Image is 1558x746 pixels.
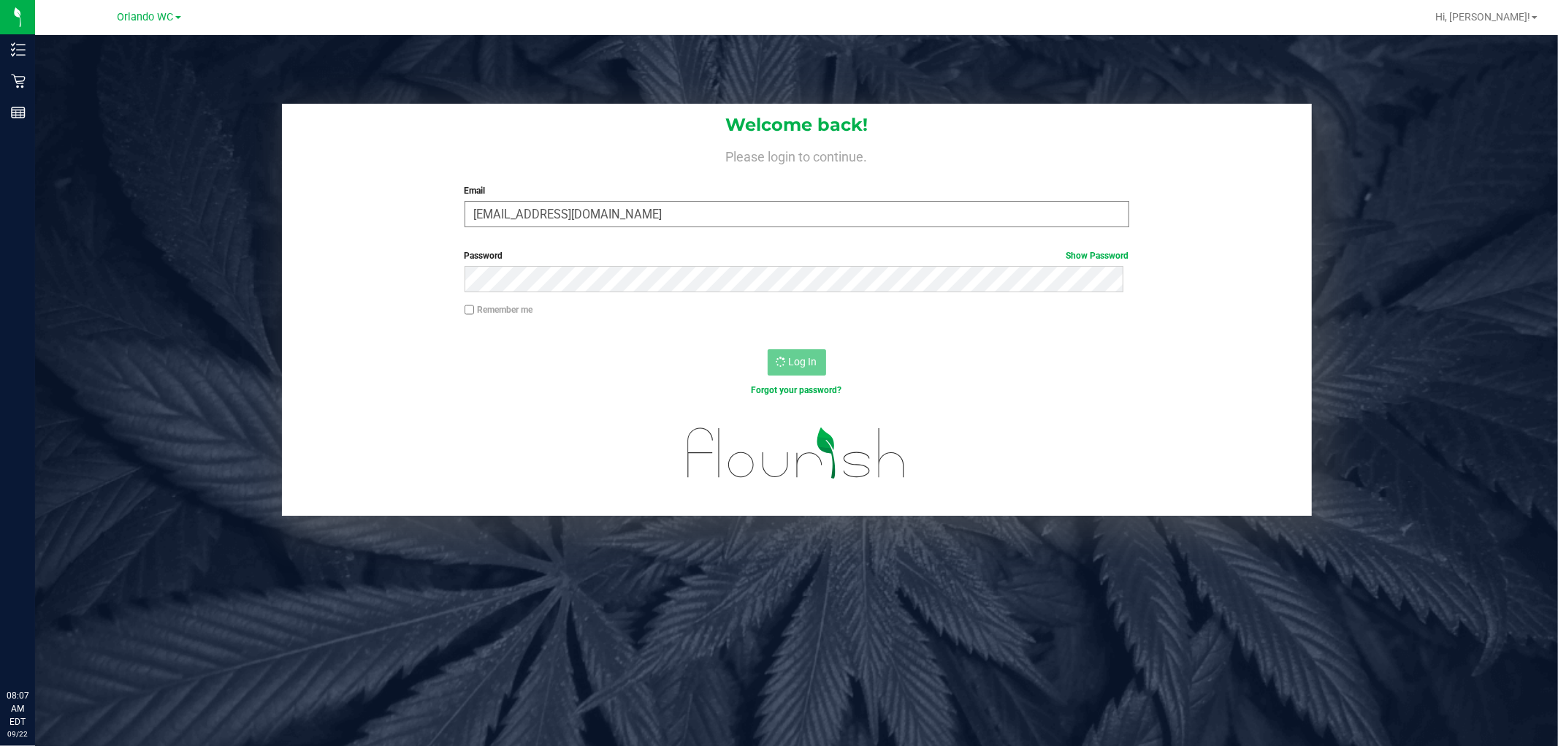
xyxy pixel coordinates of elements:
[789,356,817,368] span: Log In
[465,251,503,261] span: Password
[668,412,925,495] img: flourish_logo.svg
[465,303,533,316] label: Remember me
[11,74,26,88] inline-svg: Retail
[752,385,842,395] a: Forgot your password?
[11,105,26,120] inline-svg: Reports
[282,146,1312,164] h4: Please login to continue.
[118,11,174,23] span: Orlando WC
[7,728,28,739] p: 09/22
[7,689,28,728] p: 08:07 AM EDT
[465,305,475,315] input: Remember me
[768,349,826,376] button: Log In
[1066,251,1129,261] a: Show Password
[1435,11,1530,23] span: Hi, [PERSON_NAME]!
[11,42,26,57] inline-svg: Inventory
[465,184,1129,197] label: Email
[282,115,1312,134] h1: Welcome back!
